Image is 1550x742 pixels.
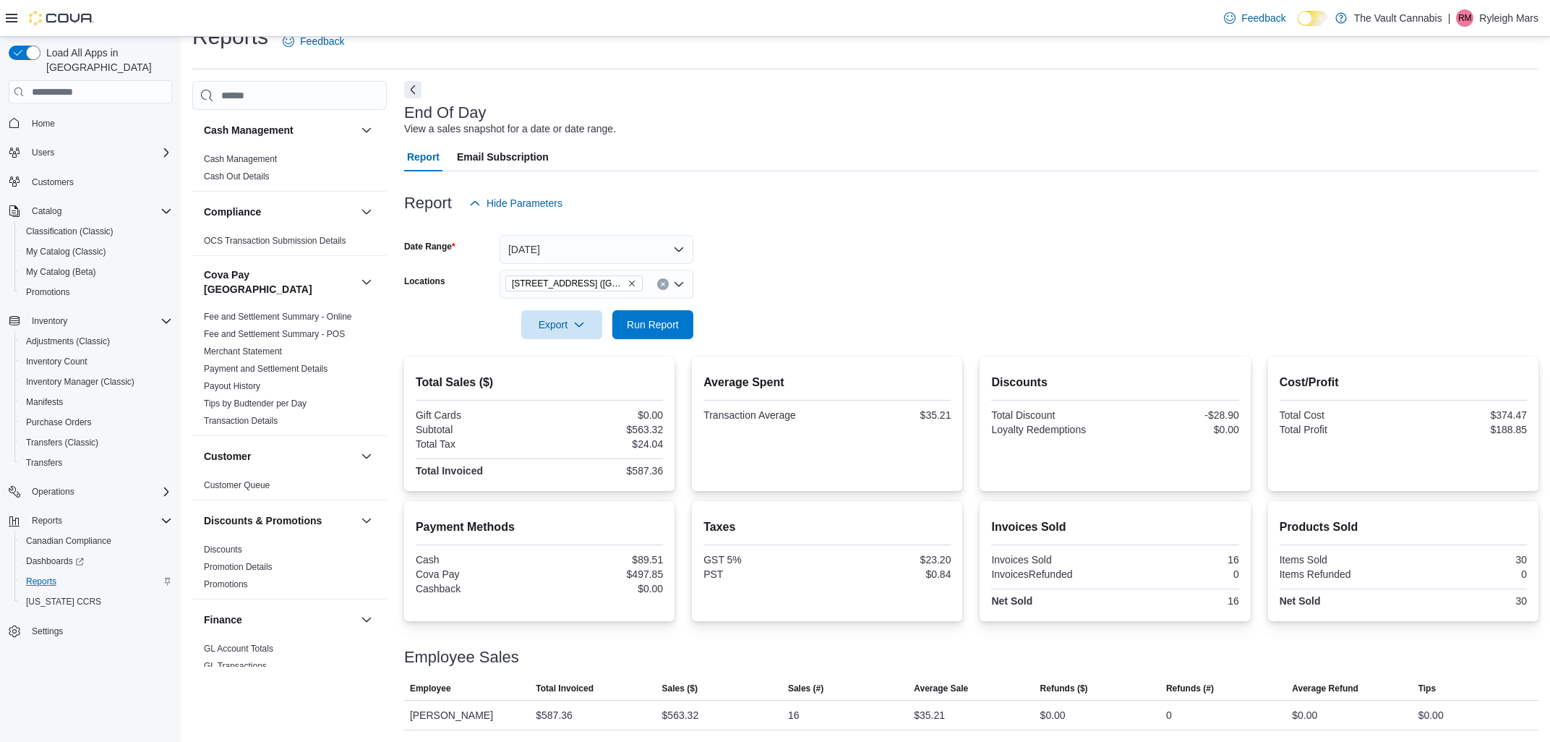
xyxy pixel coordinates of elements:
div: Cova Pay [416,568,536,580]
span: [US_STATE] CCRS [26,596,101,607]
a: Adjustments (Classic) [20,333,116,350]
a: My Catalog (Classic) [20,243,112,260]
div: Total Tax [416,438,536,450]
button: Open list of options [673,278,685,290]
a: Transaction Details [204,416,278,426]
strong: Total Invoiced [416,465,483,477]
span: Average Sale [914,683,968,694]
div: Cova Pay [GEOGRAPHIC_DATA] [192,308,387,435]
button: Remove 1600 Ness Ave. (Winnipeg) from selection in this group [628,279,636,288]
button: Run Report [612,310,693,339]
span: My Catalog (Beta) [20,263,172,281]
span: Sales (#) [788,683,823,694]
div: 16 [1118,595,1239,607]
div: $0.00 [1118,424,1239,435]
p: Ryleigh Mars [1479,9,1538,27]
span: Cash Management [204,153,277,165]
button: Inventory Manager (Classic) [14,372,178,392]
button: Customers [3,171,178,192]
span: Canadian Compliance [20,532,172,550]
a: Feedback [277,27,350,56]
span: Inventory Manager (Classic) [20,373,172,391]
span: Fee and Settlement Summary - Online [204,311,352,323]
span: Home [32,118,55,129]
div: View a sales snapshot for a date or date range. [404,121,616,137]
span: Fee and Settlement Summary - POS [204,328,345,340]
div: Loyalty Redemptions [991,424,1112,435]
button: [US_STATE] CCRS [14,592,178,612]
div: $0.00 [1418,707,1444,724]
p: The Vault Cannabis [1354,9,1442,27]
a: Payment and Settlement Details [204,364,327,374]
h3: Finance [204,613,242,627]
span: Reports [26,576,56,587]
button: Catalog [26,202,67,220]
h3: End Of Day [404,104,487,121]
div: -$28.90 [1118,409,1239,421]
div: Transaction Average [703,409,824,421]
button: Inventory [3,311,178,331]
div: $23.20 [830,554,951,566]
span: Settings [26,622,172,640]
a: Home [26,115,61,132]
button: Operations [3,482,178,502]
strong: Net Sold [1280,595,1321,607]
button: Home [3,112,178,133]
a: Reports [20,573,62,590]
span: Operations [26,483,172,500]
div: $0.84 [830,568,951,580]
div: $0.00 [542,409,663,421]
div: 30 [1406,554,1527,566]
button: Settings [3,621,178,641]
span: Load All Apps in [GEOGRAPHIC_DATA] [40,46,172,74]
div: $587.36 [542,465,663,477]
span: Report [407,142,440,171]
div: Total Profit [1280,424,1400,435]
span: Customers [32,176,74,188]
span: Canadian Compliance [26,535,111,547]
span: Reports [32,515,62,526]
span: Inventory Count [20,353,172,370]
span: Transfers [20,454,172,472]
button: Purchase Orders [14,412,178,432]
span: Merchant Statement [204,346,282,357]
span: Inventory Manager (Classic) [26,376,134,388]
a: Payout History [204,381,260,391]
span: Reports [20,573,172,590]
a: Purchase Orders [20,414,98,431]
button: Reports [3,511,178,531]
span: Purchase Orders [20,414,172,431]
div: Gift Cards [416,409,536,421]
span: Classification (Classic) [20,223,172,240]
h2: Total Sales ($) [416,374,663,391]
div: $35.21 [830,409,951,421]
h3: Customer [204,449,251,464]
span: Sales ($) [662,683,698,694]
div: 0 [1118,568,1239,580]
button: Operations [26,483,80,500]
a: Dashboards [14,551,178,571]
span: Refunds (#) [1166,683,1214,694]
span: Email Subscription [457,142,549,171]
div: 16 [1118,554,1239,566]
button: Manifests [14,392,178,412]
span: 1600 Ness Ave. (Winnipeg) [505,276,643,291]
span: Classification (Classic) [26,226,114,237]
div: GST 5% [703,554,824,566]
button: Hide Parameters [463,189,568,218]
button: Transfers [14,453,178,473]
span: Payment and Settlement Details [204,363,327,375]
div: $0.00 [542,583,663,594]
h3: Discounts & Promotions [204,513,322,528]
span: Export [530,310,594,339]
a: [US_STATE] CCRS [20,593,107,610]
span: Promotions [20,283,172,301]
button: Catalog [3,201,178,221]
span: Run Report [627,317,679,332]
span: Adjustments (Classic) [20,333,172,350]
div: $587.36 [536,707,573,724]
a: Tips by Budtender per Day [204,398,307,409]
button: Cova Pay [GEOGRAPHIC_DATA] [358,273,375,291]
div: Compliance [192,232,387,255]
span: Catalog [26,202,172,220]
